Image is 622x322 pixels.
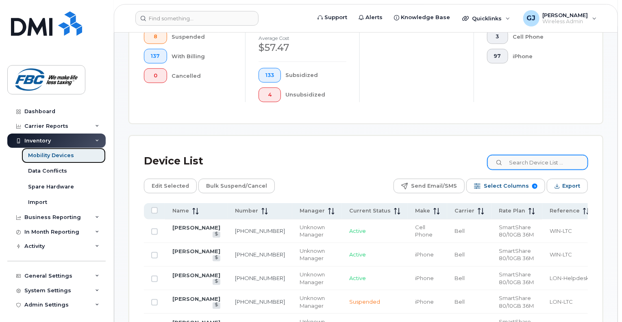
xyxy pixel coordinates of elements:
span: Select Columns [484,180,529,192]
span: 9 [532,184,537,189]
input: Search Device List ... [487,155,588,170]
a: View Last Bill [213,255,220,261]
a: View Last Bill [213,302,220,309]
span: SmartShare 80/10GB 36M [499,295,534,309]
span: Rate Plan [499,207,525,215]
span: Wireless Admin [543,18,588,25]
span: Bell [455,251,465,258]
a: [PHONE_NUMBER] [235,251,285,258]
a: Support [312,9,353,26]
div: iPhone [513,49,575,64]
span: Support [324,13,347,22]
span: Edit Selected [152,180,189,192]
div: Cell Phone [513,29,575,44]
span: 4 [265,92,274,98]
a: [PERSON_NAME] [172,296,220,302]
button: 0 [144,68,167,83]
span: Bell [455,228,465,234]
div: Subsidized [286,68,347,83]
span: WIN-LTC [550,251,572,258]
span: Knowledge Base [401,13,450,22]
div: Unknown Manager [300,223,335,239]
span: [PERSON_NAME] [543,12,588,18]
div: Device List [144,151,203,172]
span: Bell [455,298,465,305]
span: iPhone [415,298,434,305]
button: Select Columns 9 [466,179,545,193]
span: Send Email/SMS [411,180,457,192]
div: Unsubsidized [286,88,347,102]
span: Active [349,275,366,281]
span: Bell [455,275,465,281]
span: Active [349,228,366,234]
button: 3 [487,29,508,44]
span: WIN-LTC [550,228,572,234]
span: LON-Helpdesk [550,275,589,281]
a: Knowledge Base [388,9,456,26]
span: 3 [494,33,501,40]
span: Export [562,180,580,192]
a: View Last Bill [213,232,220,238]
button: 137 [144,49,167,64]
div: Suspended [172,29,233,44]
span: 97 [494,53,501,59]
span: Quicklinks [472,15,502,22]
button: Send Email/SMS [394,179,465,193]
span: 0 [151,72,160,79]
span: Suspended [349,298,380,305]
a: View Last Bill [213,279,220,285]
a: [PHONE_NUMBER] [235,298,285,305]
h4: Average cost [259,35,346,41]
span: Bulk Suspend/Cancel [206,180,267,192]
div: Quicklinks [457,10,516,26]
a: [PERSON_NAME] [172,248,220,254]
button: Edit Selected [144,179,197,193]
span: SmartShare 80/10GB 36M [499,248,534,262]
span: 8 [151,33,160,40]
span: Reference [550,207,580,215]
button: 4 [259,88,281,102]
span: Alerts [365,13,383,22]
a: [PERSON_NAME] [172,272,220,278]
button: Export [547,179,588,193]
span: LON-LTC [550,298,573,305]
button: Bulk Suspend/Cancel [198,179,275,193]
a: [PERSON_NAME] [172,224,220,231]
span: SmartShare 80/10GB 36M [499,271,534,285]
span: 133 [265,72,274,79]
input: Find something... [135,11,259,26]
span: Manager [300,207,325,215]
div: Cancelled [172,68,233,83]
button: 8 [144,29,167,44]
span: GJ [527,13,536,23]
a: [PHONE_NUMBER] [235,228,285,234]
span: iPhone [415,275,434,281]
a: [PHONE_NUMBER] [235,275,285,281]
span: Carrier [455,207,474,215]
div: Unknown Manager [300,271,335,286]
span: iPhone [415,251,434,258]
span: 137 [151,53,160,59]
span: Make [415,207,430,215]
div: Unknown Manager [300,294,335,309]
span: Number [235,207,258,215]
span: Name [172,207,189,215]
div: Greg Johnston [518,10,602,26]
div: $57.47 [259,41,346,55]
span: Cell Phone [415,224,433,238]
div: With Billing [172,49,233,64]
div: Unknown Manager [300,247,335,262]
a: Alerts [353,9,388,26]
span: Active [349,251,366,258]
button: 97 [487,49,508,64]
button: 133 [259,68,281,83]
span: Current Status [349,207,391,215]
span: SmartShare 80/10GB 36M [499,224,534,238]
